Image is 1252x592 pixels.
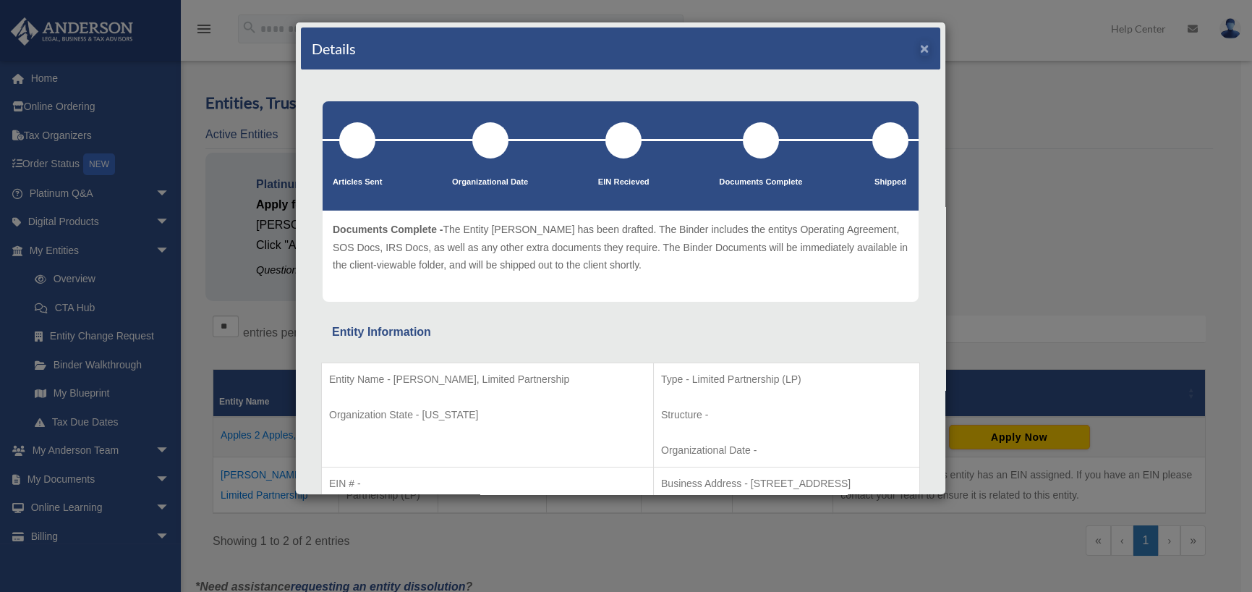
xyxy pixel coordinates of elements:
[920,41,929,56] button: ×
[329,475,646,493] p: EIN # -
[719,175,802,190] p: Documents Complete
[661,406,912,424] p: Structure -
[333,224,443,235] span: Documents Complete -
[332,322,909,342] div: Entity Information
[329,371,646,389] p: Entity Name - [PERSON_NAME], Limited Partnership
[312,38,356,59] h4: Details
[329,406,646,424] p: Organization State - [US_STATE]
[872,175,908,190] p: Shipped
[333,175,382,190] p: Articles Sent
[661,475,912,493] p: Business Address - [STREET_ADDRESS]
[598,175,650,190] p: EIN Recieved
[661,441,912,460] p: Organizational Date -
[333,221,908,274] p: The Entity [PERSON_NAME] has been drafted. The Binder includes the entitys Operating Agreement, S...
[661,371,912,389] p: Type - Limited Partnership (LP)
[452,175,528,190] p: Organizational Date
